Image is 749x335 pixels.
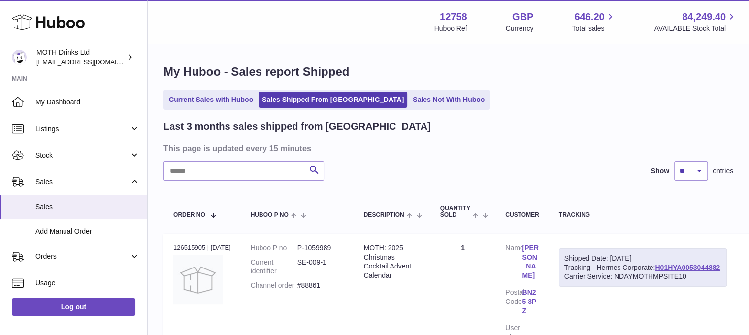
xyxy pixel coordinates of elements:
[36,58,145,66] span: [EMAIL_ADDRESS][DOMAIN_NAME]
[251,281,297,290] dt: Channel order
[655,264,720,271] a: H01HYA0053044882
[297,258,344,276] dd: SE-009-1
[35,124,130,134] span: Listings
[165,92,257,108] a: Current Sales with Huboo
[35,177,130,187] span: Sales
[574,10,604,24] span: 646.20
[654,24,737,33] span: AVAILABLE Stock Total
[163,120,431,133] h2: Last 3 months sales shipped from [GEOGRAPHIC_DATA]
[654,10,737,33] a: 84,249.40 AVAILABLE Stock Total
[163,143,731,154] h3: This page is updated every 15 minutes
[440,205,470,218] span: Quantity Sold
[35,278,140,288] span: Usage
[35,151,130,160] span: Stock
[35,202,140,212] span: Sales
[163,64,733,80] h1: My Huboo - Sales report Shipped
[713,167,733,176] span: entries
[682,10,726,24] span: 84,249.40
[512,10,533,24] strong: GBP
[505,243,522,283] dt: Name
[572,10,616,33] a: 646.20 Total sales
[251,258,297,276] dt: Current identifier
[505,288,522,318] dt: Postal Code
[564,272,721,281] div: Carrier Service: NDAYMOTHMPSITE10
[35,252,130,261] span: Orders
[251,243,297,253] dt: Huboo P no
[572,24,616,33] span: Total sales
[409,92,488,108] a: Sales Not With Huboo
[564,254,721,263] div: Shipped Date: [DATE]
[434,24,467,33] div: Huboo Ref
[251,212,289,218] span: Huboo P no
[36,48,125,67] div: MOTH Drinks Ltd
[173,212,205,218] span: Order No
[173,243,231,252] div: 126515905 | [DATE]
[506,24,534,33] div: Currency
[173,255,223,304] img: no-photo.jpg
[297,281,344,290] dd: #88861
[12,298,135,316] a: Log out
[364,212,404,218] span: Description
[522,288,539,316] a: BN25 3PZ
[440,10,467,24] strong: 12758
[35,227,140,236] span: Add Manual Order
[505,212,539,218] div: Customer
[559,248,727,287] div: Tracking - Hermes Corporate:
[651,167,669,176] label: Show
[559,212,727,218] div: Tracking
[297,243,344,253] dd: P-1059989
[35,98,140,107] span: My Dashboard
[522,243,539,281] a: [PERSON_NAME]
[12,50,27,65] img: orders@mothdrinks.com
[259,92,407,108] a: Sales Shipped From [GEOGRAPHIC_DATA]
[364,243,421,281] div: MOTH: 2025 Christmas Cocktail Advent Calendar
